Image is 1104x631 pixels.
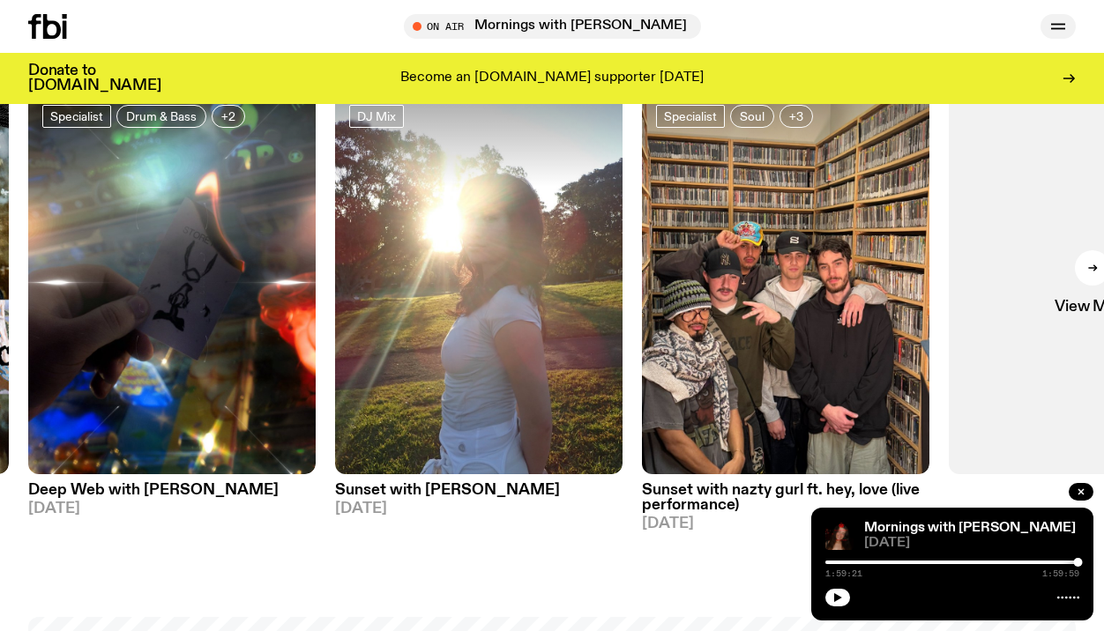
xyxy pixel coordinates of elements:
span: DJ Mix [357,110,396,123]
a: Specialist [656,105,725,128]
h3: Donate to [DOMAIN_NAME] [28,63,161,93]
button: +3 [780,105,813,128]
h3: Sunset with nazty gurl ft. hey, love (live performance) [642,483,929,513]
span: [DATE] [28,501,316,516]
span: Drum & Bass [126,110,197,123]
a: DJ Mix [349,105,404,128]
span: [DATE] [642,516,929,531]
span: Specialist [664,110,717,123]
a: Sunset with [PERSON_NAME][DATE] [335,474,623,516]
a: Sunset with nazty gurl ft. hey, love (live performance)[DATE] [642,474,929,531]
button: +2 [212,105,245,128]
a: Specialist [42,105,111,128]
span: [DATE] [864,537,1079,550]
span: 1:59:21 [825,569,862,578]
span: [DATE] [335,501,623,516]
button: On AirMornings with [PERSON_NAME] [404,14,701,39]
a: Drum & Bass [116,105,206,128]
h3: Sunset with [PERSON_NAME] [335,483,623,498]
h3: Deep Web with [PERSON_NAME] [28,483,316,498]
a: Mornings with [PERSON_NAME] [864,521,1076,535]
p: Become an [DOMAIN_NAME] supporter [DATE] [400,71,704,86]
span: +2 [221,110,235,123]
span: Specialist [50,110,103,123]
a: Deep Web with [PERSON_NAME][DATE] [28,474,316,516]
a: Soul [730,105,774,128]
span: 1:59:59 [1042,569,1079,578]
span: Soul [740,110,765,123]
span: +3 [789,110,803,123]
